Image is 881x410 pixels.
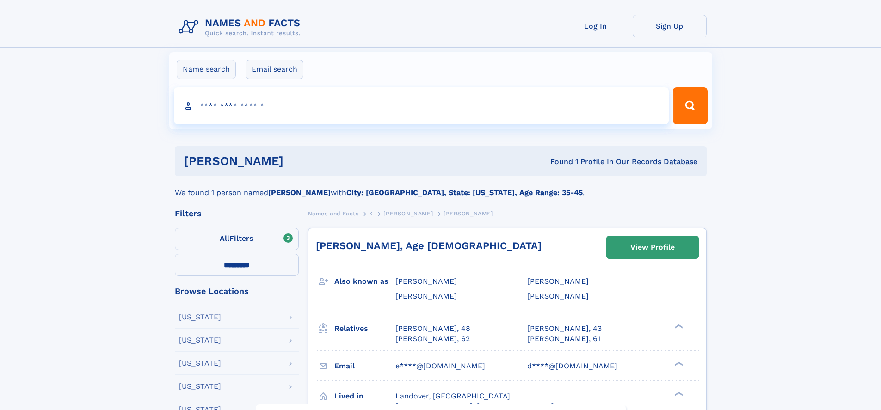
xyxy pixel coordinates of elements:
[395,334,470,344] a: [PERSON_NAME], 62
[369,208,373,219] a: K
[334,274,395,289] h3: Also known as
[527,324,602,334] a: [PERSON_NAME], 43
[175,228,299,250] label: Filters
[316,240,542,251] a: [PERSON_NAME], Age [DEMOGRAPHIC_DATA]
[395,324,470,334] a: [PERSON_NAME], 48
[527,277,589,286] span: [PERSON_NAME]
[179,337,221,344] div: [US_STATE]
[672,361,684,367] div: ❯
[630,237,675,258] div: View Profile
[334,321,395,337] h3: Relatives
[395,392,510,400] span: Landover, [GEOGRAPHIC_DATA]
[179,360,221,367] div: [US_STATE]
[607,236,698,258] a: View Profile
[369,210,373,217] span: K
[383,210,433,217] span: [PERSON_NAME]
[220,234,229,243] span: All
[672,323,684,329] div: ❯
[179,383,221,390] div: [US_STATE]
[672,391,684,397] div: ❯
[346,188,583,197] b: City: [GEOGRAPHIC_DATA], State: [US_STATE], Age Range: 35-45
[175,209,299,218] div: Filters
[444,210,493,217] span: [PERSON_NAME]
[308,208,359,219] a: Names and Facts
[334,358,395,374] h3: Email
[246,60,303,79] label: Email search
[633,15,707,37] a: Sign Up
[174,87,669,124] input: search input
[395,277,457,286] span: [PERSON_NAME]
[673,87,707,124] button: Search Button
[383,208,433,219] a: [PERSON_NAME]
[179,313,221,321] div: [US_STATE]
[175,287,299,295] div: Browse Locations
[268,188,331,197] b: [PERSON_NAME]
[334,388,395,404] h3: Lived in
[395,292,457,300] span: [PERSON_NAME]
[175,15,308,40] img: Logo Names and Facts
[559,15,633,37] a: Log In
[527,334,600,344] a: [PERSON_NAME], 61
[177,60,236,79] label: Name search
[175,176,707,198] div: We found 1 person named with .
[184,155,417,167] h1: [PERSON_NAME]
[417,157,697,167] div: Found 1 Profile In Our Records Database
[527,292,589,300] span: [PERSON_NAME]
